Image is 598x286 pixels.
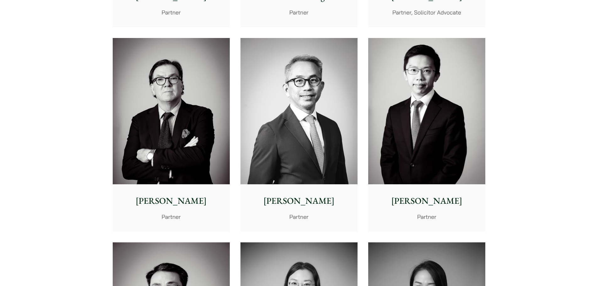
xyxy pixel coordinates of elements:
[245,8,353,17] p: Partner
[373,213,480,221] p: Partner
[373,8,480,17] p: Partner, Solicitor Advocate
[240,38,358,232] a: [PERSON_NAME] Partner
[368,38,485,185] img: Henry Ma photo
[118,213,225,221] p: Partner
[245,213,353,221] p: Partner
[118,8,225,17] p: Partner
[113,38,230,232] a: [PERSON_NAME] Partner
[245,194,353,208] p: [PERSON_NAME]
[368,38,485,232] a: Henry Ma photo [PERSON_NAME] Partner
[118,194,225,208] p: [PERSON_NAME]
[373,194,480,208] p: [PERSON_NAME]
